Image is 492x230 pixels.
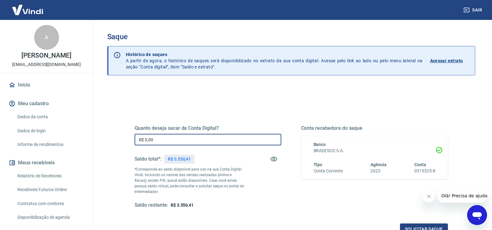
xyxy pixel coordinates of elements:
a: Início [7,78,85,92]
p: A partir de agora, o histórico de saques será disponibilizado no extrato da sua conta digital. Ac... [126,51,423,70]
h5: Saldo restante: [135,202,168,209]
p: [PERSON_NAME] [21,52,71,59]
a: Disponibilização de agenda [15,211,85,224]
h6: 2623 [370,168,387,174]
p: *Corresponde ao saldo disponível para uso na sua Conta Digital Vindi. Incluindo os valores das ve... [135,167,245,195]
a: Acessar extrato [430,51,470,70]
a: Informe de rendimentos [15,138,85,151]
a: Dados de login [15,124,85,137]
h5: Conta recebedora do saque [301,125,448,131]
iframe: Fechar mensagem [423,190,435,203]
a: Contratos com credores [15,197,85,210]
iframe: Botão para abrir a janela de mensagens [467,205,487,225]
p: [EMAIL_ADDRESS][DOMAIN_NAME] [12,61,81,68]
button: Sair [462,4,485,16]
p: Acessar extrato [430,58,463,64]
img: Vindi [7,0,48,19]
h6: 0315325-8 [414,168,435,174]
h6: Conta Corrente [314,168,343,174]
p: Histórico de saques [126,51,423,58]
span: Olá! Precisa de ajuda? [4,4,52,9]
h5: Quanto deseja sacar da Conta Digital? [135,125,281,131]
h3: Saque [107,32,475,41]
iframe: Mensagem da empresa [438,189,487,203]
button: Meus recebíveis [7,156,85,170]
a: Relatório de Recebíveis [15,170,85,182]
span: Agência [370,162,387,167]
a: Dados da conta [15,110,85,123]
span: Banco [314,142,326,147]
span: R$ 3.550,41 [171,203,194,208]
h6: BRADESCO S.A. [314,148,435,154]
p: R$ 3.550,41 [168,156,191,162]
a: Recebíveis Futuros Online [15,183,85,196]
button: Meu cadastro [7,97,85,110]
h5: Saldo total*: [135,156,162,162]
span: Conta [414,162,426,167]
div: A [34,25,59,50]
span: Tipo [314,162,323,167]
